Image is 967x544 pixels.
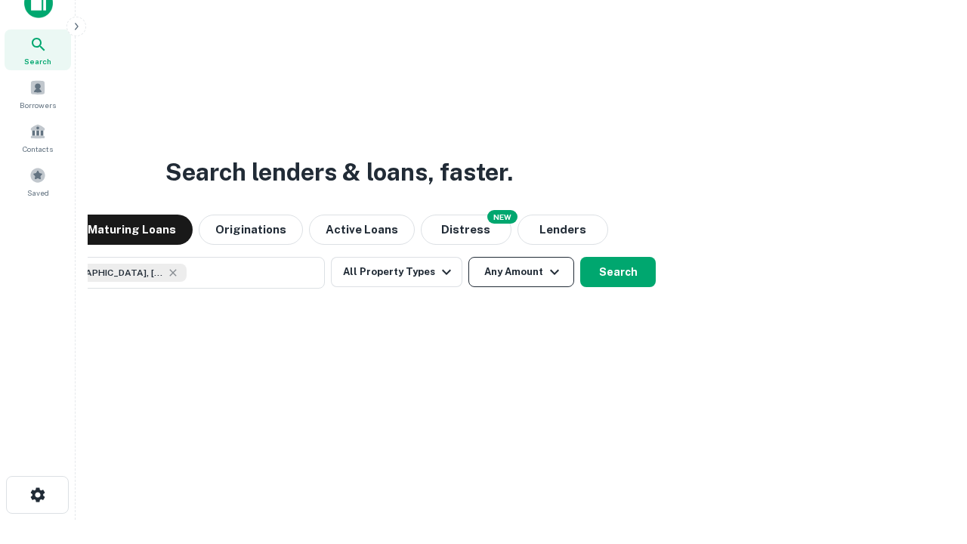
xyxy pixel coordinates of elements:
button: Search [580,257,656,287]
button: Active Loans [309,215,415,245]
a: Saved [5,161,71,202]
button: Maturing Loans [71,215,193,245]
span: Borrowers [20,99,56,111]
div: NEW [487,210,517,224]
button: Lenders [517,215,608,245]
span: Contacts [23,143,53,155]
button: [GEOGRAPHIC_DATA], [GEOGRAPHIC_DATA], [GEOGRAPHIC_DATA] [23,257,325,289]
button: Any Amount [468,257,574,287]
span: Saved [27,187,49,199]
a: Borrowers [5,73,71,114]
h3: Search lenders & loans, faster. [165,154,513,190]
span: Search [24,55,51,67]
button: Search distressed loans with lien and other non-mortgage details. [421,215,511,245]
a: Search [5,29,71,70]
button: Originations [199,215,303,245]
button: All Property Types [331,257,462,287]
span: [GEOGRAPHIC_DATA], [GEOGRAPHIC_DATA], [GEOGRAPHIC_DATA] [51,266,164,280]
a: Contacts [5,117,71,158]
iframe: Chat Widget [891,423,967,496]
